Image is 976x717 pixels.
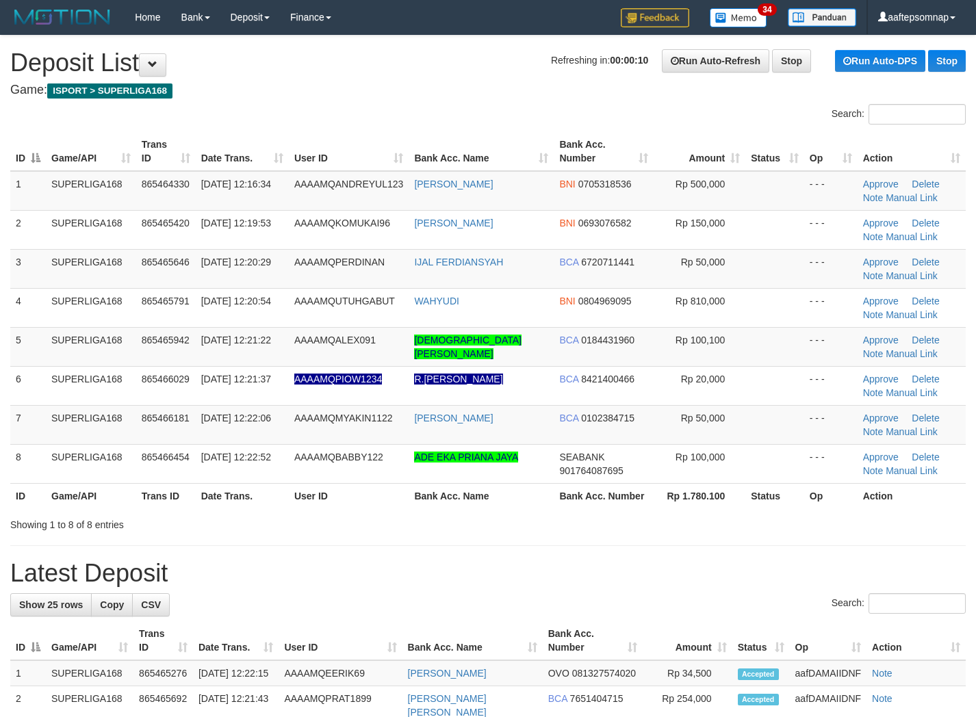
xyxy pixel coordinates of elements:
[804,483,858,508] th: Op
[863,374,899,384] a: Approve
[193,660,279,686] td: [DATE] 12:22:15
[142,413,190,423] span: 865466181
[863,270,884,281] a: Note
[132,593,170,616] a: CSV
[409,483,554,508] th: Bank Acc. Name
[578,296,632,307] span: Copy 0804969095 to clipboard
[10,512,396,532] div: Showing 1 to 8 of 8 entries
[863,426,884,437] a: Note
[578,218,632,229] span: Copy 0693076582 to clipboard
[863,309,884,320] a: Note
[559,374,578,384] span: BCA
[863,192,884,203] a: Note
[294,335,376,346] span: AAAAMQALEX091
[581,374,634,384] span: Copy 8421400466 to clipboard
[732,621,790,660] th: Status: activate to sort column ascending
[790,621,866,660] th: Op: activate to sort column ascending
[408,668,487,679] a: [PERSON_NAME]
[46,171,136,211] td: SUPERLIGA168
[676,452,725,462] span: Rp 100,000
[912,335,939,346] a: Delete
[863,413,899,423] a: Approve
[578,179,632,190] span: Copy 0705318536 to clipboard
[804,171,858,211] td: - - -
[294,374,382,384] span: Nama rekening ada tanda titik/strip, harap diedit
[738,668,779,680] span: Accepted
[46,483,136,508] th: Game/API
[745,132,804,171] th: Status: activate to sort column ascending
[804,444,858,483] td: - - -
[863,335,899,346] a: Approve
[869,104,966,125] input: Search:
[10,49,966,77] h1: Deposit List
[835,50,925,72] a: Run Auto-DPS
[141,599,161,610] span: CSV
[559,257,578,268] span: BCA
[643,660,732,686] td: Rp 34,500
[142,374,190,384] span: 865466029
[863,179,899,190] a: Approve
[928,50,966,72] a: Stop
[294,413,393,423] span: AAAAMQMYAKIN1122
[10,83,966,97] h4: Game:
[279,621,402,660] th: User ID: activate to sort column ascending
[10,483,46,508] th: ID
[863,452,899,462] a: Approve
[142,257,190,268] span: 865465646
[201,257,271,268] span: [DATE] 12:20:29
[548,693,567,704] span: BCA
[46,327,136,366] td: SUPERLIGA168
[886,348,938,359] a: Manual Link
[581,257,634,268] span: Copy 6720711441 to clipboard
[10,288,46,327] td: 4
[886,192,938,203] a: Manual Link
[863,257,899,268] a: Approve
[662,49,769,73] a: Run Auto-Refresh
[142,452,190,462] span: 865466454
[654,483,746,508] th: Rp 1.780.100
[279,660,402,686] td: AAAAMQEERIK69
[294,452,383,462] span: AAAAMQBABBY122
[681,257,725,268] span: Rp 50,000
[710,8,767,27] img: Button%20Memo.svg
[142,218,190,229] span: 865465420
[294,179,404,190] span: AAAAMQANDREYUL123
[676,179,725,190] span: Rp 500,000
[681,413,725,423] span: Rp 50,000
[201,413,271,423] span: [DATE] 12:22:06
[294,218,390,229] span: AAAAMQKOMUKAI96
[142,296,190,307] span: 865465791
[10,327,46,366] td: 5
[414,452,518,462] a: ADE EKA PRIANA JAYA
[10,366,46,405] td: 6
[804,288,858,327] td: - - -
[554,483,653,508] th: Bank Acc. Number
[414,413,493,423] a: [PERSON_NAME]
[863,348,884,359] a: Note
[136,132,196,171] th: Trans ID: activate to sort column ascending
[294,296,395,307] span: AAAAMQUTUHGABUT
[559,335,578,346] span: BCA
[621,8,689,27] img: Feedback.jpg
[832,593,966,614] label: Search:
[10,660,46,686] td: 1
[133,621,193,660] th: Trans ID: activate to sort column ascending
[133,660,193,686] td: 865465276
[738,694,779,705] span: Accepted
[559,179,575,190] span: BNI
[559,452,604,462] span: SEABANK
[46,444,136,483] td: SUPERLIGA168
[912,179,939,190] a: Delete
[47,83,172,99] span: ISPORT > SUPERLIGA168
[91,593,133,616] a: Copy
[863,387,884,398] a: Note
[402,621,543,660] th: Bank Acc. Name: activate to sort column ascending
[912,296,939,307] a: Delete
[46,249,136,288] td: SUPERLIGA168
[758,3,776,16] span: 34
[872,668,892,679] a: Note
[866,621,966,660] th: Action: activate to sort column ascending
[676,296,725,307] span: Rp 810,000
[10,7,114,27] img: MOTION_logo.png
[201,179,271,190] span: [DATE] 12:16:34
